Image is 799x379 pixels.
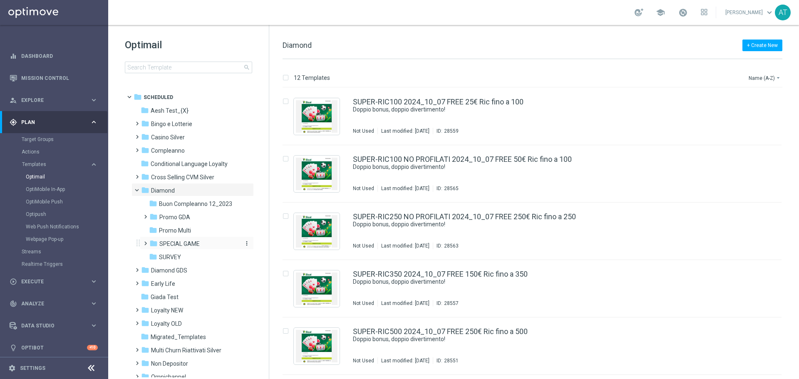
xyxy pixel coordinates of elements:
[9,97,98,104] button: person_search Explore keyboard_arrow_right
[26,196,107,208] div: OptiMobile Push
[151,160,228,168] span: Conditional Language Loyalty
[296,215,337,248] img: 28563.jpeg
[90,300,98,307] i: keyboard_arrow_right
[274,260,797,317] div: Press SPACE to select this row.
[141,146,149,154] i: folder
[353,278,727,286] a: Doppio bonus, doppio divertimento!
[151,360,188,367] span: Non Depositor
[22,162,82,167] span: Templates
[21,279,90,284] span: Execute
[151,173,214,181] span: Cross Selling CVM Silver
[21,337,87,359] a: Optibot
[10,278,90,285] div: Execute
[9,278,98,285] button: play_circle_outline Execute keyboard_arrow_right
[141,133,149,141] i: folder
[149,253,157,261] i: folder
[656,8,665,17] span: school
[10,337,98,359] div: Optibot
[10,300,17,307] i: track_changes
[149,226,157,234] i: folder
[141,279,149,287] i: folder
[444,300,459,307] div: 28557
[141,106,149,114] i: folder
[141,186,149,194] i: folder
[151,187,175,194] span: Diamond
[22,248,87,255] a: Streams
[21,67,98,89] a: Mission Control
[353,128,374,134] div: Not Used
[20,366,45,371] a: Settings
[125,62,252,73] input: Search Template
[141,266,149,274] i: folder
[159,253,181,261] span: SURVEY
[9,322,98,329] button: Data Studio keyboard_arrow_right
[26,198,87,205] a: OptiMobile Push
[141,359,149,367] i: folder
[353,278,747,286] div: Doppio bonus, doppio divertimento!
[149,239,158,248] i: folder
[378,128,433,134] div: Last modified: [DATE]
[151,107,189,114] span: Aesh Test_{X}
[9,75,98,82] button: Mission Control
[283,41,312,50] span: Diamond
[26,208,107,220] div: Optipush
[274,145,797,203] div: Press SPACE to select this row.
[433,185,459,192] div: ID:
[141,173,149,181] i: folder
[274,203,797,260] div: Press SPACE to select this row.
[775,5,791,20] div: AT
[10,97,17,104] i: person_search
[748,73,782,83] button: Name (A-Z)arrow_drop_down
[9,300,98,307] button: track_changes Analyze keyboard_arrow_right
[274,88,797,145] div: Press SPACE to select this row.
[9,53,98,59] button: equalizer Dashboard
[141,159,149,168] i: folder
[151,307,183,314] span: Loyalty NEW
[26,173,87,180] a: Optimail
[22,161,98,168] button: Templates keyboard_arrow_right
[10,344,17,352] i: lightbulb
[151,333,206,341] span: Migrated_Templates
[353,106,747,114] div: Doppio bonus, doppio divertimento!
[151,293,179,301] span: Giada Test
[22,146,107,158] div: Actions
[151,147,185,154] span: Compleanno
[22,133,107,146] div: Target Groups
[141,346,149,354] i: folder
[444,357,459,364] div: 28551
[10,278,17,285] i: play_circle_outline
[26,183,107,196] div: OptiMobile In-App
[151,134,185,141] span: Casino Silver
[353,163,727,171] a: Doppio bonus, doppio divertimento!
[10,322,90,329] div: Data Studio
[26,223,87,230] a: Web Push Notifications
[433,128,459,134] div: ID:
[151,280,175,287] span: Early Life
[21,301,90,306] span: Analyze
[775,74,782,81] i: arrow_drop_down
[433,243,459,249] div: ID:
[22,162,90,167] div: Templates
[141,292,149,301] i: folder
[353,357,374,364] div: Not Used
[22,149,87,155] a: Actions
[8,364,16,372] i: settings
[433,357,459,364] div: ID:
[296,158,337,190] img: 28565.jpeg
[10,300,90,307] div: Analyze
[21,98,90,103] span: Explore
[87,345,98,350] div: +10
[725,6,775,19] a: [PERSON_NAME]keyboard_arrow_down
[159,227,191,234] span: Promo Multi
[26,233,107,245] div: Webpage Pop-up
[742,40,782,51] button: + Create New
[22,261,87,268] a: Realtime Triggers
[125,38,252,52] h1: Optimail
[149,199,157,208] i: folder
[353,106,727,114] a: Doppio bonus, doppio divertimento!
[141,119,149,128] i: folder
[26,186,87,193] a: OptiMobile In-App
